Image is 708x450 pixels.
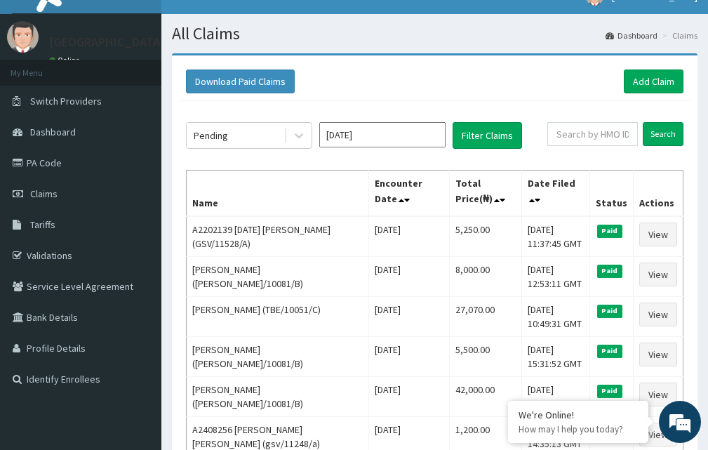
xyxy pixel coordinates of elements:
[639,263,677,286] a: View
[522,337,590,377] td: [DATE] 15:31:52 GMT
[597,345,622,357] span: Paid
[81,135,194,277] span: We're online!
[30,126,76,138] span: Dashboard
[186,70,295,93] button: Download Paid Claims
[639,343,677,366] a: View
[49,36,165,48] p: [GEOGRAPHIC_DATA]
[659,29,697,41] li: Claims
[187,297,369,337] td: [PERSON_NAME] (TBE/10051/C)
[368,257,449,297] td: [DATE]
[30,95,102,107] span: Switch Providers
[519,409,638,421] div: We're Online!
[368,337,449,377] td: [DATE]
[547,122,638,146] input: Search by HMO ID
[633,171,683,217] th: Actions
[449,377,521,417] td: 42,000.00
[519,423,638,435] p: How may I help you today?
[194,128,228,143] div: Pending
[172,25,697,43] h1: All Claims
[453,122,522,149] button: Filter Claims
[589,171,633,217] th: Status
[49,55,83,65] a: Online
[449,171,521,217] th: Total Price(₦)
[368,377,449,417] td: [DATE]
[522,257,590,297] td: [DATE] 12:53:11 GMT
[606,29,657,41] a: Dashboard
[368,171,449,217] th: Encounter Date
[522,297,590,337] td: [DATE] 10:49:31 GMT
[187,171,369,217] th: Name
[368,297,449,337] td: [DATE]
[639,223,677,246] a: View
[522,171,590,217] th: Date Filed
[624,70,683,93] a: Add Claim
[30,218,55,231] span: Tariffs
[449,216,521,257] td: 5,250.00
[26,70,57,105] img: d_794563401_company_1708531726252_794563401
[449,337,521,377] td: 5,500.00
[449,257,521,297] td: 8,000.00
[597,385,622,397] span: Paid
[639,303,677,326] a: View
[449,297,521,337] td: 27,070.00
[230,7,264,41] div: Minimize live chat window
[522,377,590,417] td: [DATE] 15:23:25 GMT
[368,216,449,257] td: [DATE]
[597,265,622,277] span: Paid
[319,122,446,147] input: Select Month and Year
[73,79,236,97] div: Chat with us now
[639,423,677,446] a: View
[522,216,590,257] td: [DATE] 11:37:45 GMT
[187,337,369,377] td: [PERSON_NAME] ([PERSON_NAME]/10081/B)
[7,300,267,350] textarea: Type your message and hit 'Enter'
[639,383,677,406] a: View
[597,225,622,237] span: Paid
[597,305,622,317] span: Paid
[643,122,683,146] input: Search
[187,216,369,257] td: A2202139 [DATE] [PERSON_NAME] (GSV/11528/A)
[7,21,39,53] img: User Image
[187,257,369,297] td: [PERSON_NAME] ([PERSON_NAME]/10081/B)
[187,377,369,417] td: [PERSON_NAME] ([PERSON_NAME]/10081/B)
[30,187,58,200] span: Claims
